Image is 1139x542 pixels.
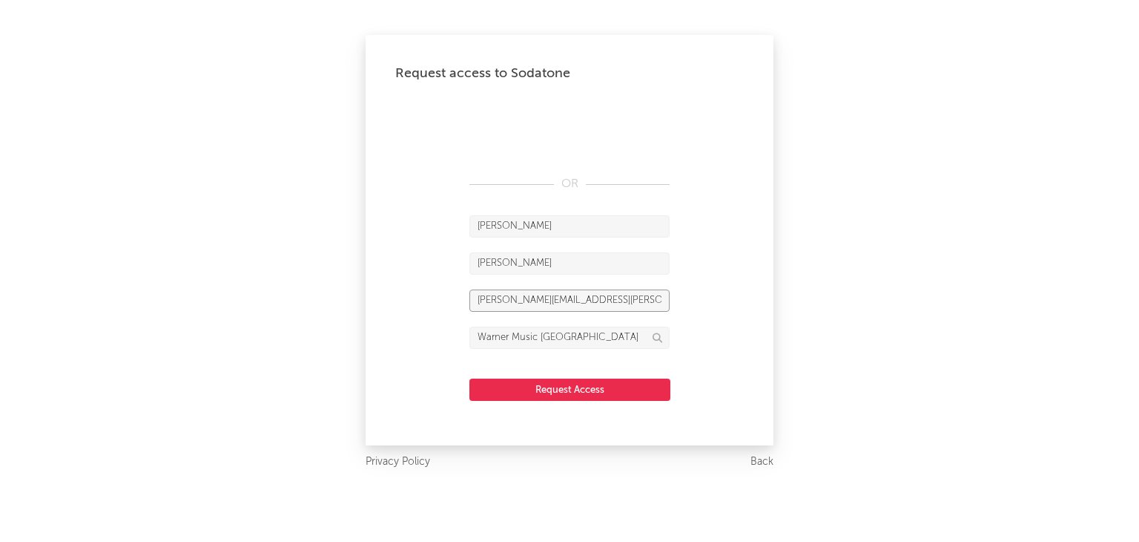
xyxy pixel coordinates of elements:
[750,453,773,471] a: Back
[469,215,670,238] input: First Name
[366,453,430,471] a: Privacy Policy
[469,175,670,193] div: OR
[469,327,670,349] input: Division
[395,65,744,82] div: Request access to Sodatone
[469,290,670,312] input: Email
[469,379,670,401] button: Request Access
[469,252,670,275] input: Last Name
